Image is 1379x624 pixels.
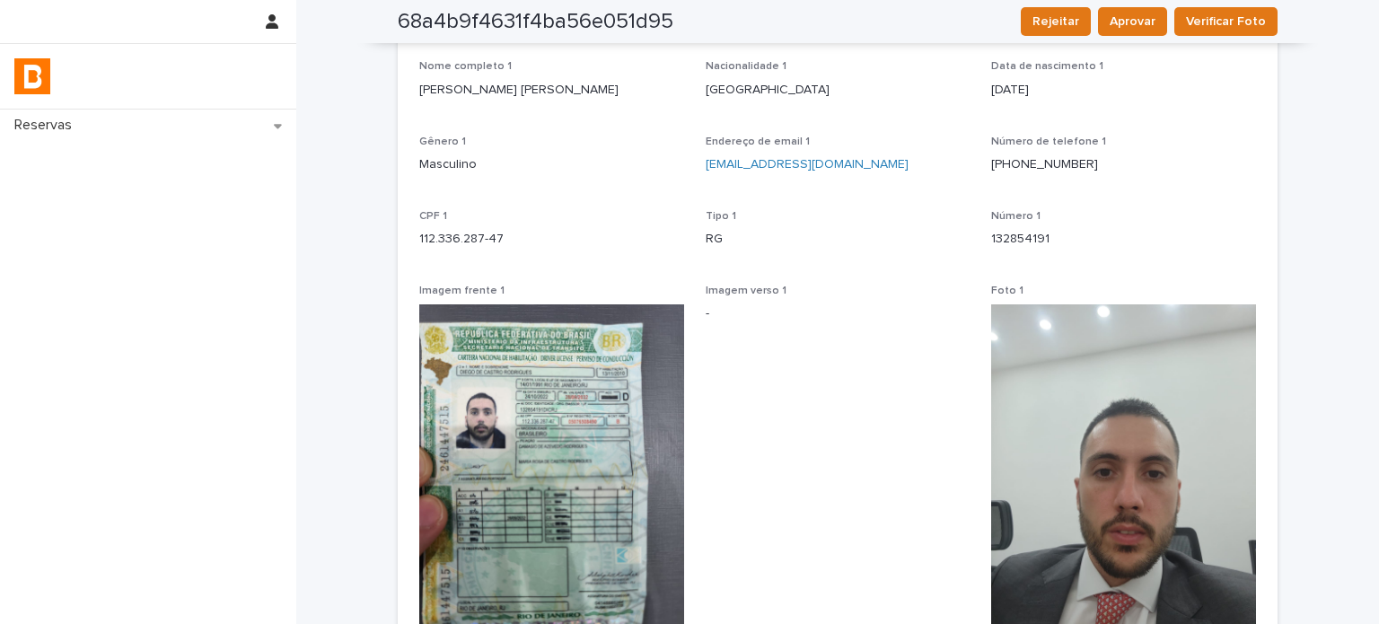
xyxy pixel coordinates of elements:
[991,136,1106,147] span: Número de telefone 1
[991,211,1041,222] span: Número 1
[706,136,810,147] span: Endereço de email 1
[14,58,50,94] img: zVaNuJHRTjyIjT5M9Xd5
[706,211,736,222] span: Tipo 1
[7,117,86,134] p: Reservas
[706,304,971,323] p: -
[706,61,786,72] span: Nacionalidade 1
[706,158,909,171] a: [EMAIL_ADDRESS][DOMAIN_NAME]
[419,136,466,147] span: Gênero 1
[991,286,1023,296] span: Foto 1
[1186,13,1266,31] span: Verificar Foto
[1032,13,1079,31] span: Rejeitar
[706,81,971,100] p: [GEOGRAPHIC_DATA]
[1098,7,1167,36] button: Aprovar
[991,158,1098,171] a: [PHONE_NUMBER]
[991,81,1256,100] p: [DATE]
[991,230,1256,249] p: 132854191
[419,211,447,222] span: CPF 1
[419,81,684,100] p: [PERSON_NAME] [PERSON_NAME]
[419,61,512,72] span: Nome completo 1
[1021,7,1091,36] button: Rejeitar
[398,9,673,35] h2: 68a4b9f4631f4ba56e051d95
[1110,13,1155,31] span: Aprovar
[1174,7,1278,36] button: Verificar Foto
[991,61,1103,72] span: Data de nascimento 1
[419,155,684,174] p: Masculino
[706,230,971,249] p: RG
[706,286,786,296] span: Imagem verso 1
[419,286,505,296] span: Imagem frente 1
[419,230,684,249] p: 112.336.287-47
